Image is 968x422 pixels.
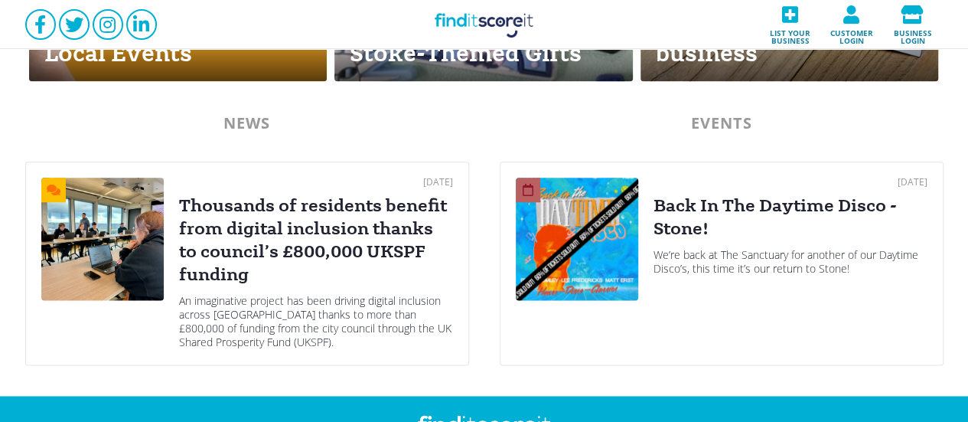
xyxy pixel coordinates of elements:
a: Business login [882,1,944,49]
a: List your business [760,1,821,49]
a: [DATE]Thousands of residents benefit from digital inclusion thanks to council’s £800,000 UKSPF fu... [25,162,469,365]
div: Back In The Daytime Disco - Stone! [653,195,927,240]
span: Customer login [826,24,878,44]
a: [DATE]Back In The Daytime Disco - Stone!We’re back at The Sanctuary for another of our Daytime Di... [500,162,944,365]
div: We’re back at The Sanctuary for another of our Daytime Disco’s, this time it’s our return to Stone! [653,248,927,276]
div: An imaginative project has been driving digital inclusion across [GEOGRAPHIC_DATA] thanks to more... [179,294,453,349]
div: Local Events [29,26,328,81]
div: Thousands of residents benefit from digital inclusion thanks to council’s £800,000 UKSPF funding [179,195,453,286]
span: List your business [764,24,816,44]
a: Customer login [821,1,882,49]
div: [DATE] [653,178,927,187]
div: EVENTS [500,116,944,131]
div: Stoke-Themed Gifts [334,26,633,81]
span: Business login [887,24,939,44]
div: [DATE] [179,178,453,187]
div: NEWS [25,116,469,131]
